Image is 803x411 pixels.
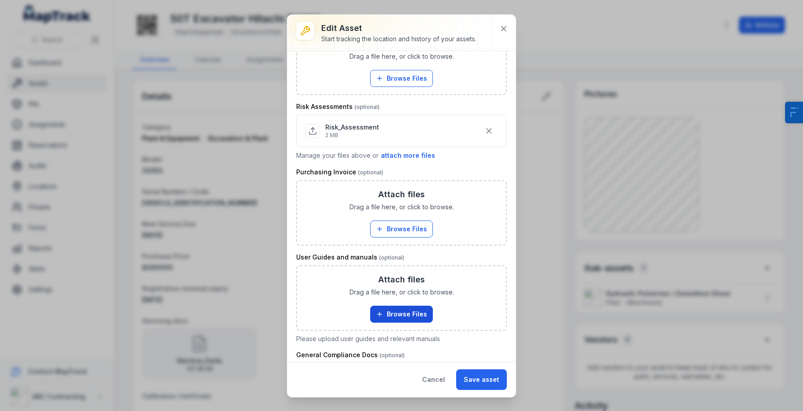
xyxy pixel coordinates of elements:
p: 2 MB [325,132,379,139]
label: Purchasing Invoice [296,168,383,177]
h3: Attach files [378,273,425,286]
button: Browse Files [370,306,433,323]
h3: Edit asset [321,22,476,35]
button: Browse Files [370,70,433,87]
p: Risk_Assessment [325,123,379,132]
div: Start tracking the location and history of your assets. [321,35,476,43]
button: Cancel [414,369,453,390]
span: Drag a file here, or click to browse. [350,52,454,61]
label: Risk Assessments [296,102,380,111]
p: Manage your files above or [296,151,507,160]
button: attach more files [380,151,436,160]
h3: Attach files [378,188,425,201]
p: Please upload user guides and relevant manuals [296,334,507,343]
label: General Compliance Docs [296,350,405,359]
span: Drag a file here, or click to browse. [350,288,454,297]
span: Drag a file here, or click to browse. [350,203,454,212]
label: User Guides and manuals [296,253,404,262]
button: Save asset [456,369,507,390]
button: Browse Files [370,221,433,238]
